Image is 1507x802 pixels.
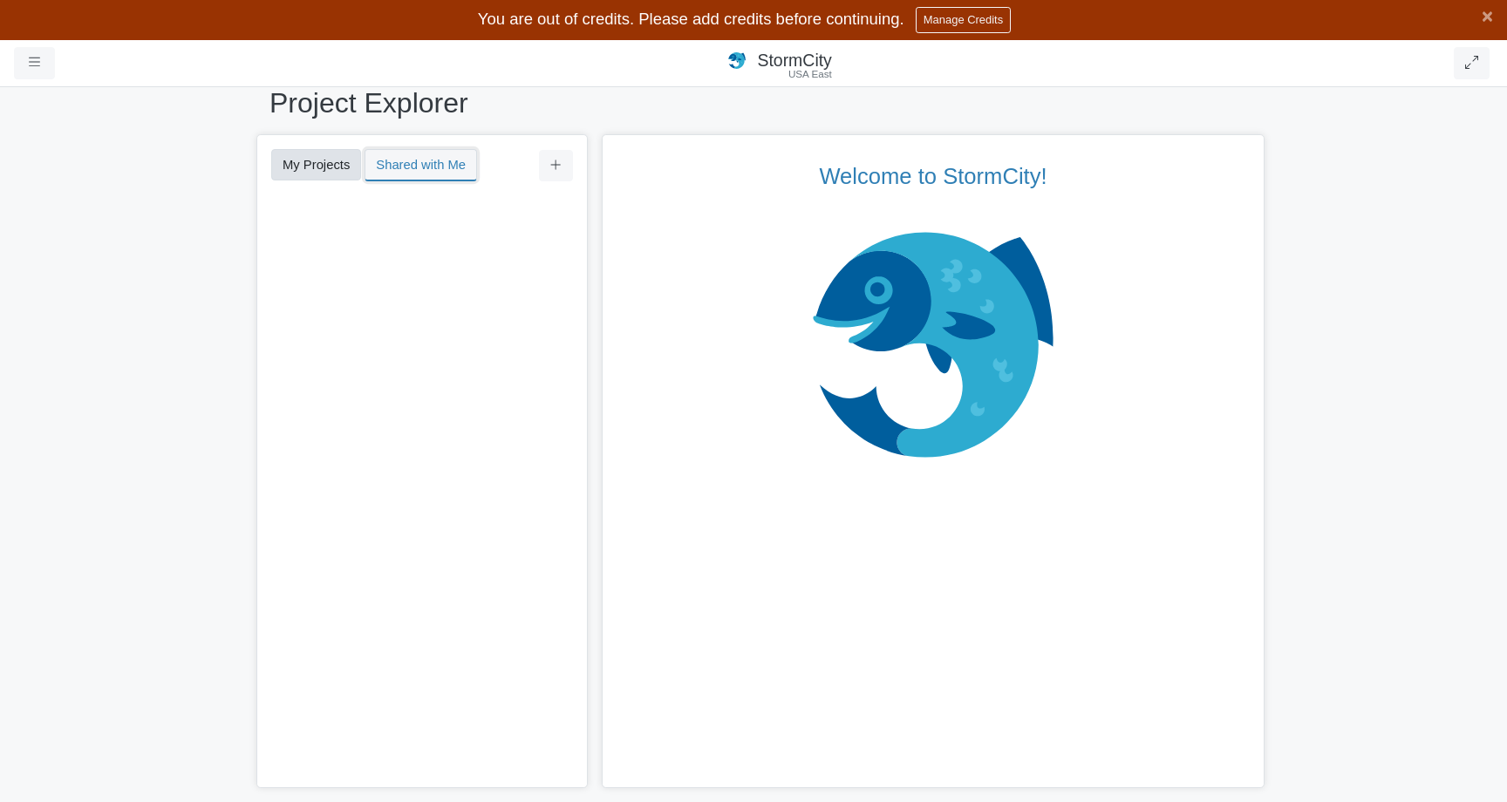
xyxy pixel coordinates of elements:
span: × [1482,5,1493,27]
button: Close [1482,7,1493,26]
span: You are out of credits. Please add credits before continuing. [478,10,904,28]
button: Shared with Me [365,149,477,181]
a: Manage Credits [916,7,1011,32]
span: StormCity [757,51,831,70]
img: chi-fish.svg [812,231,1054,459]
span: USA East [788,68,832,81]
p: Welcome to StormCity! [617,163,1250,190]
img: chi-fish-icon.svg [728,52,749,69]
h1: Project Explorer [269,86,1238,119]
button: My Projects [271,149,361,180]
